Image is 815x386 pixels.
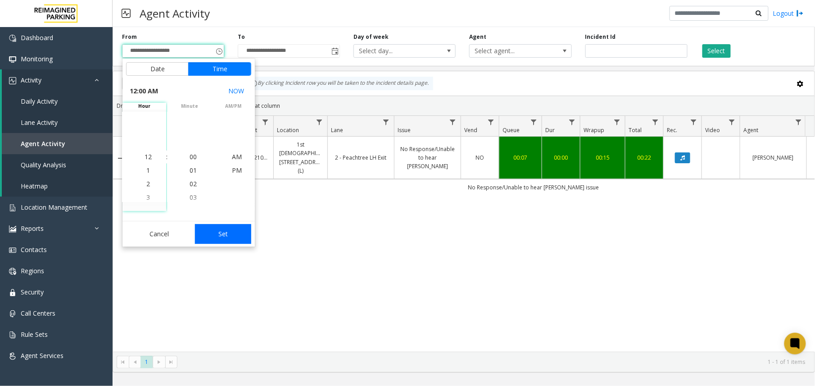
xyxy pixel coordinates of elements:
[168,103,211,110] span: minute
[122,2,131,24] img: pageIcon
[232,166,242,175] span: PM
[122,103,166,110] span: hour
[21,351,63,360] span: Agent Services
[485,116,497,128] a: Vend Filter Menu
[166,152,168,161] div: :
[146,179,150,188] span: 2
[21,182,48,190] span: Heatmap
[585,33,616,41] label: Incident Id
[726,116,738,128] a: Video Filter Menu
[190,152,197,161] span: 00
[566,116,578,128] a: Dur Filter Menu
[130,85,158,97] span: 12:00 AM
[470,45,551,57] span: Select agent...
[9,289,16,296] img: 'icon'
[122,33,137,41] label: From
[9,35,16,42] img: 'icon'
[528,116,540,128] a: Queue Filter Menu
[21,161,66,169] span: Quality Analysis
[586,153,620,162] a: 00:15
[21,245,47,254] span: Contacts
[9,353,16,360] img: 'icon'
[611,116,623,128] a: Wrapup Filter Menu
[9,204,16,211] img: 'icon'
[251,153,268,162] a: L21078200
[354,45,435,57] span: Select day...
[146,166,150,175] span: 1
[2,154,113,175] a: Quality Analysis
[649,116,661,128] a: Total Filter Menu
[2,112,113,133] a: Lane Activity
[9,310,16,317] img: 'icon'
[2,175,113,197] a: Heatmap
[743,126,758,134] span: Agent
[380,116,392,128] a: Lane Filter Menu
[333,153,389,162] a: 2 - Peachtree LH Exit
[505,153,536,162] a: 00:07
[21,97,58,106] span: Daily Activity
[195,224,252,244] button: Set
[466,153,494,162] a: NO
[21,118,58,127] span: Lane Activity
[135,2,214,24] h3: Agent Activity
[188,62,251,76] button: Time tab
[21,33,53,42] span: Dashboard
[797,9,804,18] img: logout
[126,224,192,244] button: Cancel
[232,152,242,161] span: AM
[277,126,299,134] span: Location
[702,44,731,58] button: Select
[279,140,322,175] a: 1st [DEMOGRAPHIC_DATA], [STREET_ADDRESS] (L)
[126,62,189,76] button: Date tab
[259,116,272,128] a: Lot Filter Menu
[447,116,459,128] a: Issue Filter Menu
[21,330,48,339] span: Rule Sets
[113,155,127,162] a: Collapse Details
[330,45,340,57] span: Toggle popup
[773,9,804,18] a: Logout
[545,126,555,134] span: Dur
[113,116,815,352] div: Data table
[9,331,16,339] img: 'icon'
[183,358,806,366] kendo-pager-info: 1 - 1 of 1 items
[476,154,484,161] span: NO
[2,69,113,91] a: Activity
[313,116,326,128] a: Location Filter Menu
[21,224,44,233] span: Reports
[145,152,152,161] span: 12
[2,133,113,154] a: Agent Activity
[214,45,224,57] span: Toggle popup
[113,98,815,114] div: Drag a column header and drop it here to group by that column
[469,33,486,41] label: Agent
[190,193,197,202] span: 03
[398,126,411,134] span: Issue
[190,179,197,188] span: 02
[21,76,41,84] span: Activity
[21,309,55,317] span: Call Centers
[21,288,44,296] span: Security
[225,83,248,99] button: Select now
[705,126,720,134] span: Video
[629,126,642,134] span: Total
[353,33,389,41] label: Day of week
[688,116,700,128] a: Rec. Filter Menu
[631,153,658,162] a: 00:22
[464,126,477,134] span: Vend
[9,268,16,275] img: 'icon'
[503,126,520,134] span: Queue
[331,126,343,134] span: Lane
[9,225,16,233] img: 'icon'
[9,56,16,63] img: 'icon'
[238,33,245,41] label: To
[21,203,87,211] span: Location Management
[21,267,44,275] span: Regions
[190,166,197,175] span: 01
[211,103,255,110] span: AM/PM
[21,55,53,63] span: Monitoring
[548,153,575,162] a: 00:00
[140,356,153,368] span: Page 1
